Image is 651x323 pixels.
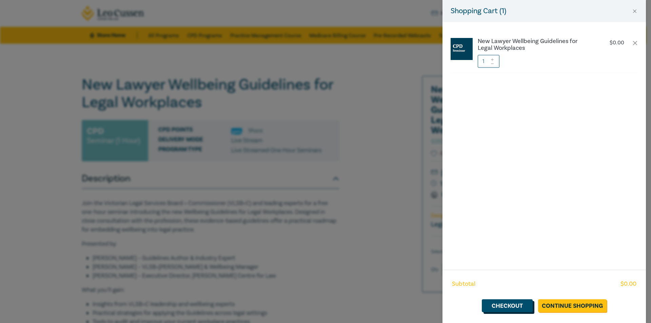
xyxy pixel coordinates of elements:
[451,5,506,17] h5: Shopping Cart ( 1 )
[620,280,636,288] span: $ 0.00
[632,8,638,14] button: Close
[478,38,590,52] a: New Lawyer Wellbeing Guidelines for Legal Workplaces
[610,40,624,46] p: $ 0.00
[482,299,533,312] a: Checkout
[451,38,473,60] img: CPD%20Seminar.jpg
[452,280,475,288] span: Subtotal
[478,55,499,68] input: 1
[538,299,607,312] a: Continue Shopping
